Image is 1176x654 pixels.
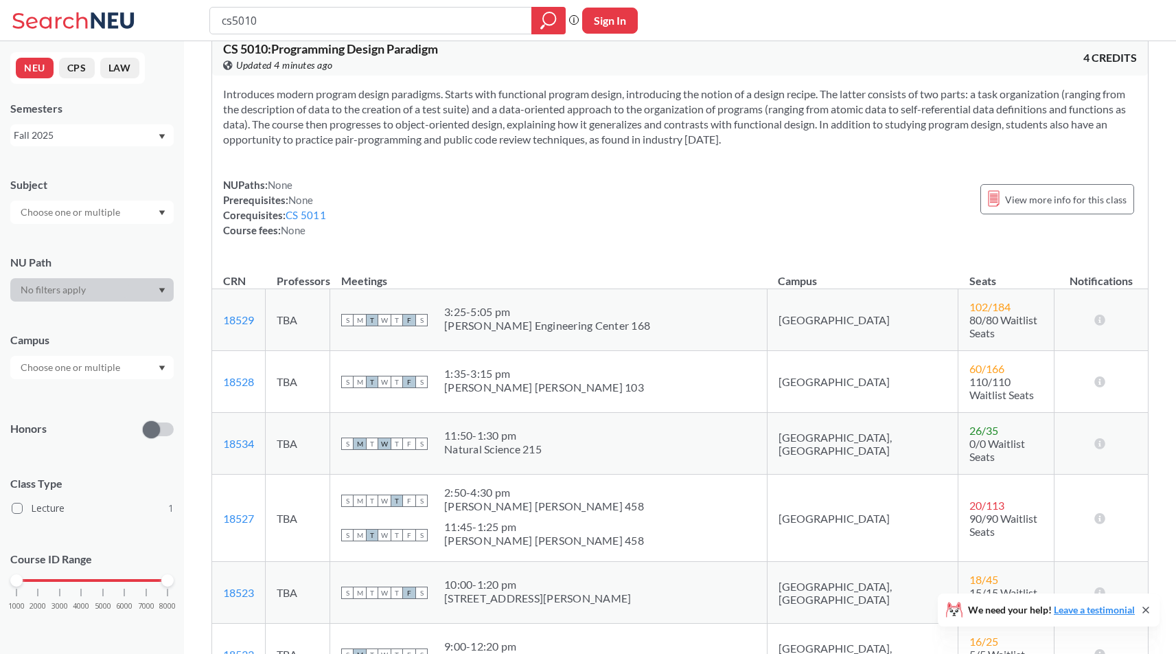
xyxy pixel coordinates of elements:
span: 2000 [30,602,46,610]
span: T [391,438,403,450]
div: [PERSON_NAME] [PERSON_NAME] 458 [444,534,644,548]
span: None [288,194,313,206]
span: T [391,495,403,507]
span: W [378,314,391,326]
span: M [354,587,366,599]
div: magnifying glass [531,7,566,34]
span: M [354,495,366,507]
span: 18 / 45 [969,573,998,586]
span: We need your help! [968,605,1135,615]
div: Natural Science 215 [444,442,542,456]
div: 11:50 - 1:30 pm [444,429,542,442]
div: Fall 2025 [14,128,157,143]
span: S [341,376,354,388]
span: 60 / 166 [969,362,1004,375]
div: Campus [10,332,174,348]
span: F [403,529,415,541]
div: NUPaths: Prerequisites: Corequisites: Course fees: [223,177,326,238]
span: S [341,438,354,450]
span: W [378,587,391,599]
input: Class, professor, course number, "phrase" [220,9,522,32]
a: CS 5011 [286,209,326,221]
span: F [403,495,415,507]
span: S [415,376,428,388]
a: 18534 [223,437,254,450]
span: View more info for this class [1005,191,1127,208]
span: 110/110 Waitlist Seats [969,375,1034,401]
span: 4000 [73,602,89,610]
a: 18528 [223,375,254,388]
div: [PERSON_NAME] [PERSON_NAME] 458 [444,499,644,513]
span: F [403,438,415,450]
a: 18529 [223,313,254,326]
span: Class Type [10,476,174,491]
span: M [354,529,366,541]
td: [GEOGRAPHIC_DATA] [767,289,958,351]
span: T [391,529,403,541]
span: 80/80 Waitlist Seats [969,313,1037,339]
div: CRN [223,273,246,289]
div: Dropdown arrow [10,356,174,379]
div: Fall 2025Dropdown arrow [10,124,174,146]
button: NEU [16,58,54,78]
a: 18523 [223,586,254,599]
td: [GEOGRAPHIC_DATA] [767,351,958,413]
span: 6000 [116,602,132,610]
span: F [403,587,415,599]
button: CPS [59,58,95,78]
span: 20 / 113 [969,499,1004,512]
a: 18527 [223,512,254,525]
td: [GEOGRAPHIC_DATA], [GEOGRAPHIC_DATA] [767,413,958,475]
th: Notifications [1054,260,1148,289]
span: 1 [168,501,174,516]
span: M [354,438,366,450]
span: W [378,438,391,450]
span: T [366,438,378,450]
a: Leave a testimonial [1054,604,1135,616]
span: 4 CREDITS [1083,50,1137,65]
svg: Dropdown arrow [159,288,165,293]
input: Choose one or multiple [14,359,129,376]
span: T [366,314,378,326]
button: Sign In [582,8,638,34]
th: Meetings [330,260,768,289]
span: S [341,587,354,599]
div: 1:35 - 3:15 pm [444,367,644,381]
td: [GEOGRAPHIC_DATA], [GEOGRAPHIC_DATA] [767,562,958,624]
span: None [268,179,292,191]
td: TBA [266,475,330,562]
span: 7000 [138,602,154,610]
span: S [341,314,354,326]
div: Subject [10,177,174,192]
div: NU Path [10,255,174,270]
th: Seats [958,260,1054,289]
span: W [378,529,391,541]
div: Semesters [10,101,174,116]
div: [PERSON_NAME] [PERSON_NAME] 103 [444,381,644,394]
span: F [403,314,415,326]
button: LAW [100,58,139,78]
span: None [281,224,305,236]
input: Choose one or multiple [14,204,129,221]
section: Introduces modern program design paradigms. Starts with functional program design, introducing th... [223,87,1137,147]
div: [STREET_ADDRESS][PERSON_NAME] [444,591,631,605]
div: Dropdown arrow [10,278,174,302]
span: Updated 4 minutes ago [236,58,333,73]
span: S [341,529,354,541]
div: 9:00 - 12:20 pm [444,640,660,653]
span: 8000 [159,602,176,610]
th: Campus [767,260,958,289]
span: T [391,376,403,388]
span: 1000 [8,602,25,610]
svg: Dropdown arrow [159,365,165,371]
span: M [354,314,366,326]
svg: Dropdown arrow [159,210,165,216]
svg: magnifying glass [540,11,557,30]
td: TBA [266,413,330,475]
span: T [366,529,378,541]
span: T [391,587,403,599]
span: S [415,438,428,450]
span: S [415,495,428,507]
span: CS 5010 : Programming Design Paradigm [223,41,438,56]
span: W [378,376,391,388]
